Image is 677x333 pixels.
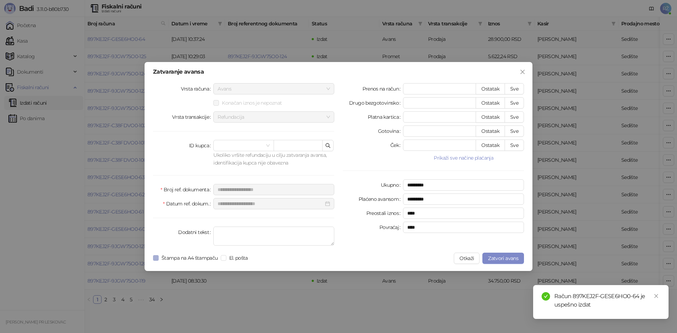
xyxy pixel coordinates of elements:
[652,292,660,300] a: Close
[505,140,524,151] button: Sve
[163,198,213,209] label: Datum ref. dokum.
[213,227,334,246] textarea: Dodatni tekst
[219,99,285,107] span: Konačan iznos je nepoznat
[454,253,480,264] button: Otkaži
[476,83,505,94] button: Ostatak
[505,83,524,94] button: Sve
[218,200,324,208] input: Datum ref. dokum.
[226,254,251,262] span: El. pošta
[178,227,213,238] label: Dodatni tekst
[160,184,213,195] label: Broj ref. dokumenta
[359,193,403,205] label: Plaćeno avansom
[381,179,403,191] label: Ukupno
[517,66,528,78] button: Close
[654,294,659,298] span: close
[213,151,334,167] div: Ukoliko vršite refundaciju u cilju zatvaranja avansa, identifikacija kupca nije obavezna
[218,84,330,94] span: Avans
[213,184,334,195] input: Broj ref. dokumenta
[349,97,403,109] label: Drugo bezgotovinsko
[517,69,528,75] span: Zatvori
[379,222,403,233] label: Povraćaj
[378,125,403,137] label: Gotovina
[554,292,660,309] div: Račun 897KEJ2F-GESE6HO0-64 je uspešno izdat
[488,255,518,261] span: Zatvori avans
[505,97,524,109] button: Sve
[181,83,214,94] label: Vrsta računa
[368,111,403,123] label: Platna kartica
[505,125,524,137] button: Sve
[172,111,214,123] label: Vrsta transakcije
[403,154,524,162] button: Prikaži sve načine plaćanja
[505,111,524,123] button: Sve
[520,69,525,75] span: close
[189,140,213,151] label: ID kupca
[366,208,403,219] label: Preostali iznos
[218,112,330,122] span: Refundacija
[153,69,524,75] div: Zatvaranje avansa
[476,111,505,123] button: Ostatak
[476,125,505,137] button: Ostatak
[159,254,221,262] span: Štampa na A4 štampaču
[476,97,505,109] button: Ostatak
[362,83,403,94] label: Prenos na račun
[390,140,403,151] label: Ček
[482,253,524,264] button: Zatvori avans
[476,140,505,151] button: Ostatak
[542,292,550,301] span: check-circle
